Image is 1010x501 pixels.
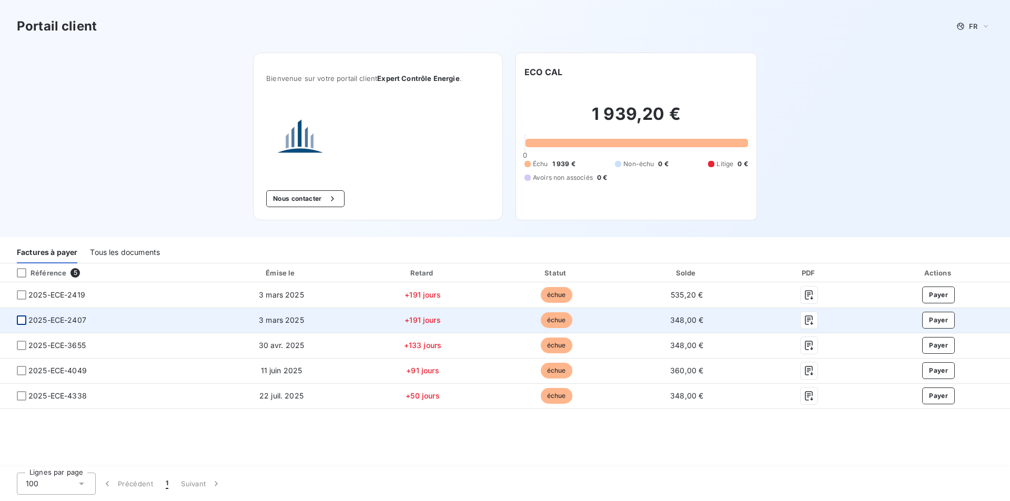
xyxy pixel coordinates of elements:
[28,290,85,300] span: 2025-ECE-2419
[96,473,159,495] button: Précédent
[405,290,441,299] span: +191 jours
[406,366,439,375] span: +91 jours
[28,315,86,325] span: 2025-ECE-2407
[28,365,87,376] span: 2025-ECE-4049
[597,173,607,182] span: 0 €
[259,341,305,350] span: 30 avr. 2025
[261,366,302,375] span: 11 juin 2025
[922,312,955,329] button: Payer
[406,391,439,400] span: +50 jours
[175,473,228,495] button: Suivant
[523,151,527,159] span: 0
[17,241,77,263] div: Factures à payer
[405,315,441,324] span: +191 jours
[28,391,87,401] span: 2025-ECE-4338
[658,159,668,169] span: 0 €
[969,22,977,30] span: FR
[922,362,955,379] button: Payer
[357,268,488,278] div: Retard
[533,159,548,169] span: Échu
[492,268,620,278] div: Statut
[259,290,304,299] span: 3 mars 2025
[869,268,1008,278] div: Actions
[524,104,748,135] h2: 1 939,20 €
[524,66,562,78] h6: ECO CAL
[8,268,66,278] div: Référence
[259,315,304,324] span: 3 mars 2025
[541,363,572,379] span: échue
[671,290,703,299] span: 535,20 €
[922,287,955,303] button: Payer
[624,268,749,278] div: Solde
[377,74,459,83] span: Expert Contrôle Energie
[670,315,703,324] span: 348,00 €
[259,391,304,400] span: 22 juil. 2025
[541,287,572,303] span: échue
[17,17,97,36] h3: Portail client
[533,173,593,182] span: Avoirs non associés
[922,337,955,354] button: Payer
[266,190,344,207] button: Nous contacter
[166,478,168,489] span: 1
[266,74,490,83] span: Bienvenue sur votre portail client .
[28,340,86,351] span: 2025-ECE-3655
[670,366,703,375] span: 360,00 €
[26,478,38,489] span: 100
[70,268,80,278] span: 5
[738,159,748,169] span: 0 €
[670,391,703,400] span: 348,00 €
[266,108,334,173] img: Company logo
[922,387,955,404] button: Payer
[541,312,572,328] span: échue
[159,473,175,495] button: 1
[670,341,703,350] span: 348,00 €
[552,159,575,169] span: 1 939 €
[210,268,353,278] div: Émise le
[90,241,160,263] div: Tous les documents
[541,338,572,353] span: échue
[753,268,865,278] div: PDF
[623,159,654,169] span: Non-échu
[541,388,572,404] span: échue
[716,159,733,169] span: Litige
[404,341,442,350] span: +133 jours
